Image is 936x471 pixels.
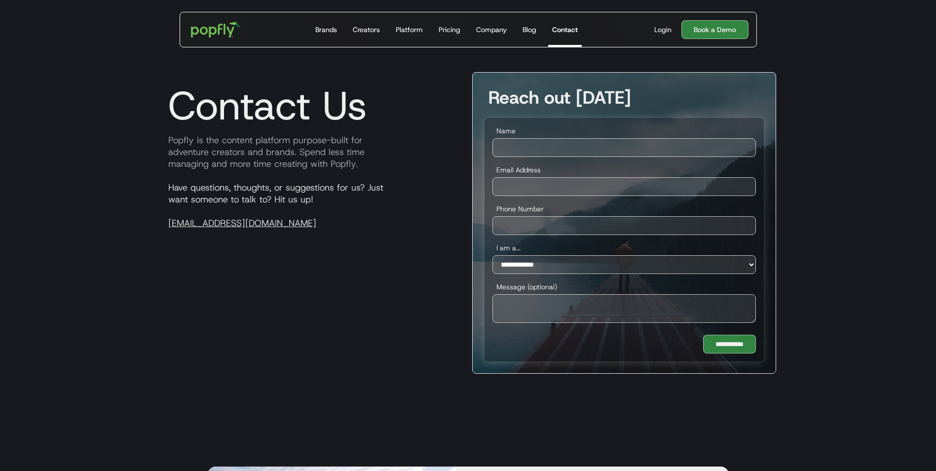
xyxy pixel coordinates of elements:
[654,25,672,35] div: Login
[396,25,423,35] div: Platform
[168,217,316,229] a: [EMAIL_ADDRESS][DOMAIN_NAME]
[476,25,507,35] div: Company
[519,12,540,47] a: Blog
[315,25,337,35] div: Brands
[160,182,464,229] p: Have questions, thoughts, or suggestions for us? Just want someone to talk to? Hit us up!
[160,82,367,129] h1: Contact Us
[439,25,460,35] div: Pricing
[650,25,675,35] a: Login
[492,126,756,136] label: Name
[160,134,464,170] p: Popfly is the content platform purpose-built for adventure creators and brands. Spend less time m...
[492,204,756,214] label: Phone Number
[552,25,578,35] div: Contact
[681,20,749,39] a: Book a Demo
[435,12,464,47] a: Pricing
[485,118,764,361] form: Demo Conversion Touchpoint
[472,12,511,47] a: Company
[353,25,380,35] div: Creators
[349,12,384,47] a: Creators
[523,25,536,35] div: Blog
[392,12,427,47] a: Platform
[492,282,756,292] label: Message (optional)
[184,15,248,44] a: home
[488,85,631,109] strong: Reach out [DATE]
[492,165,756,175] label: Email Address
[311,12,341,47] a: Brands
[548,12,582,47] a: Contact
[492,243,756,253] label: I am a...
